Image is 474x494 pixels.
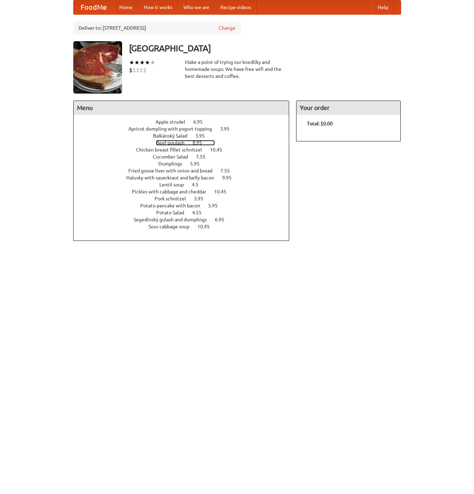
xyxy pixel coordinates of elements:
a: Beef goulash 8.95 [156,140,215,146]
li: $ [129,66,133,74]
a: Segedínský gulash and dumplings 6.95 [134,217,237,222]
a: Change [219,24,235,31]
span: Apple strudel [156,119,192,125]
span: Sour cabbage soup [149,224,196,229]
a: How it works [138,0,178,14]
li: ★ [150,59,155,66]
a: Fried goose liver with onion and bread 7.55 [128,168,243,174]
span: Cucumber Salad [153,154,195,160]
span: 7.55 [220,168,237,174]
span: 3.95 [220,126,236,132]
li: ★ [145,59,150,66]
a: Recipe videos [215,0,257,14]
div: Make a point of trying our knedlíky and homemade soups. We have free wifi and the best desserts a... [185,59,289,80]
a: Potato pancake with bacon 5.95 [140,203,231,208]
a: Pickles with cabbage and cheddar 10.45 [132,189,239,194]
li: $ [136,66,140,74]
li: $ [133,66,136,74]
li: $ [140,66,143,74]
span: Dumplings [158,161,189,167]
a: Potato Salad 4.55 [156,210,215,215]
span: 10.45 [214,189,233,194]
a: Who we are [178,0,215,14]
h3: [GEOGRAPHIC_DATA] [129,41,401,55]
a: Balkánský Salad 3.95 [153,133,218,139]
a: Sour cabbage soup 10.45 [149,224,223,229]
span: 10.45 [210,147,229,153]
a: Apple strudel 6.95 [156,119,216,125]
span: 5.95 [208,203,225,208]
a: Home [114,0,138,14]
a: Dumplings 5.95 [158,161,212,167]
a: Chicken breast fillet schnitzel 10.45 [136,147,235,153]
span: 6.95 [193,119,210,125]
a: Cucumber Salad 7.55 [153,154,218,160]
span: 3.95 [195,133,212,139]
span: Fried goose liver with onion and bread [128,168,219,174]
span: Chicken breast fillet schnitzel [136,147,209,153]
div: Deliver to: [STREET_ADDRESS] [73,22,241,34]
span: 4.55 [192,210,209,215]
li: ★ [129,59,134,66]
span: Apricot dumpling with yogurt topping [128,126,219,132]
a: Halusky with sauerkraut and belly bacon 9.95 [126,175,244,180]
li: $ [143,66,146,74]
a: Apricot dumpling with yogurt topping 3.95 [128,126,242,132]
li: ★ [140,59,145,66]
span: Pork schnitzel [155,196,193,201]
span: Segedínský gulash and dumplings [134,217,214,222]
span: Lentil soup [159,182,191,187]
img: angular.jpg [73,41,122,94]
span: 3.95 [194,196,210,201]
span: 5.95 [190,161,206,167]
span: Pickles with cabbage and cheddar [132,189,213,194]
span: Halusky with sauerkraut and belly bacon [126,175,221,180]
a: Lentil soup 4.5 [159,182,211,187]
span: 4.5 [192,182,205,187]
a: Pork schnitzel 3.95 [155,196,216,201]
a: Help [372,0,394,14]
h4: Your order [296,101,400,115]
li: ★ [134,59,140,66]
span: Potato pancake with bacon [140,203,207,208]
span: Beef goulash [156,140,191,146]
a: FoodMe [74,0,114,14]
h4: Menu [74,101,289,115]
span: Potato Salad [156,210,191,215]
span: 6.95 [215,217,231,222]
span: 9.95 [222,175,239,180]
span: Balkánský Salad [153,133,194,139]
b: Total: $0.00 [307,121,333,126]
span: 8.95 [193,140,209,146]
span: 7.55 [196,154,212,160]
span: 10.45 [197,224,217,229]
